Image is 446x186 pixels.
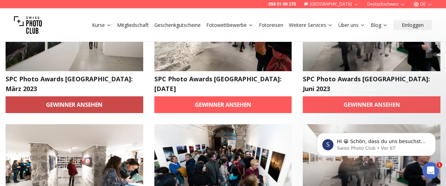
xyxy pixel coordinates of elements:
[152,20,203,30] button: Geschenkgutscheine
[393,20,432,30] button: Einloggen
[6,74,143,94] h2: SPC Photo Awards [GEOGRAPHIC_DATA]: März 2023
[289,22,333,29] a: Weitere Services
[117,22,149,29] a: Mitgliedschaft
[422,162,439,179] iframe: Intercom live chat
[437,162,442,168] span: 1
[268,1,296,7] a: 058 51 00 270
[154,22,201,29] a: Geschenkgutscheine
[6,96,143,113] a: Gewinner ansehen
[336,20,368,30] button: Über uns
[154,96,292,113] a: Gewinner ansehen
[303,96,440,113] a: Gewinner ansehen
[303,74,440,94] h2: SPC Photo Awards [GEOGRAPHIC_DATA]: Juni 2023
[89,20,114,30] button: Kurse
[259,22,283,29] a: Fotoreisen
[307,118,446,167] iframe: Intercom notifications Nachricht
[203,20,256,30] button: Fotowettbewerbe
[154,74,292,94] h2: SPC Photo Awards [GEOGRAPHIC_DATA]: [DATE]
[114,20,152,30] button: Mitgliedschaft
[206,22,253,29] a: Fotowettbewerbe
[92,22,111,29] a: Kurse
[371,22,388,29] a: Blog
[14,11,42,39] img: Swiss photo club
[338,22,365,29] a: Über uns
[368,20,391,30] button: Blog
[286,20,336,30] button: Weitere Services
[256,20,286,30] button: Fotoreisen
